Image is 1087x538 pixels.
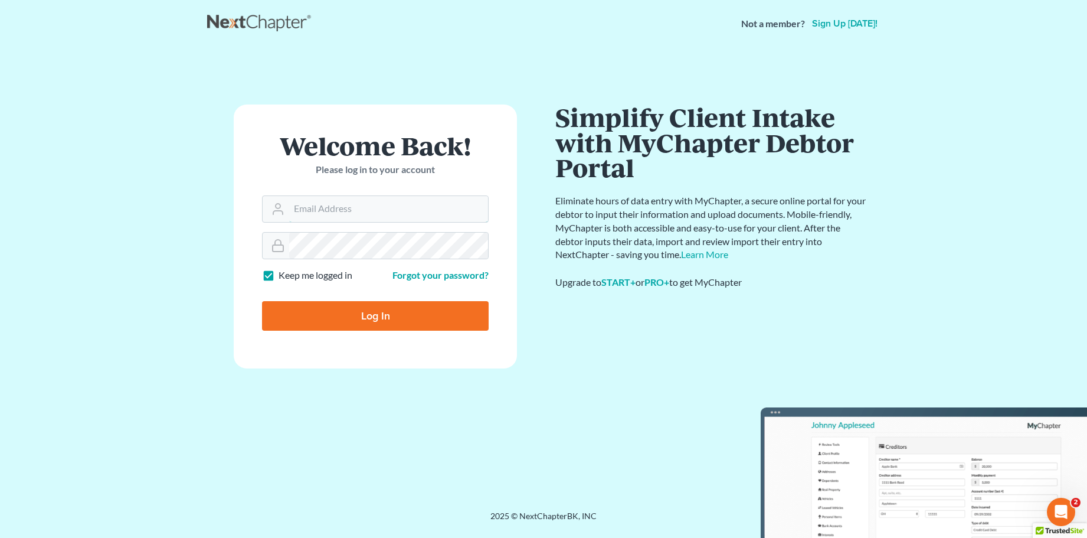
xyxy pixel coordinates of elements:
[262,133,489,158] h1: Welcome Back!
[262,163,489,177] p: Please log in to your account
[741,17,805,31] strong: Not a member?
[810,19,880,28] a: Sign up [DATE]!
[207,510,880,532] div: 2025 © NextChapterBK, INC
[681,249,728,260] a: Learn More
[262,301,489,331] input: Log In
[555,105,868,180] h1: Simplify Client Intake with MyChapter Debtor Portal
[601,276,636,288] a: START+
[289,196,488,222] input: Email Address
[555,194,868,262] p: Eliminate hours of data entry with MyChapter, a secure online portal for your debtor to input the...
[555,276,868,289] div: Upgrade to or to get MyChapter
[279,269,352,282] label: Keep me logged in
[392,269,489,281] a: Forgot your password?
[1047,498,1075,526] iframe: Intercom live chat
[1071,498,1081,507] span: 2
[644,276,669,288] a: PRO+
